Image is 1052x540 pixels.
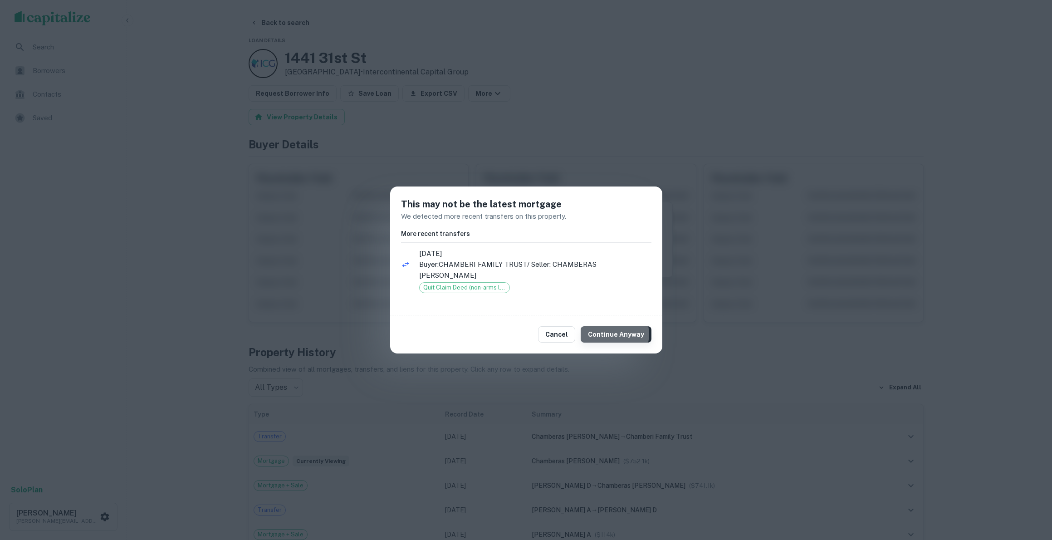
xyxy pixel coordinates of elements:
[419,282,510,293] div: Quit Claim Deed (non-arms length)
[1007,467,1052,511] iframe: Chat Widget
[420,283,509,292] span: Quit Claim Deed (non-arms length)
[419,248,651,259] span: [DATE]
[401,229,651,239] h6: More recent transfers
[538,326,575,343] button: Cancel
[581,326,651,343] button: Continue Anyway
[401,211,651,222] p: We detected more recent transfers on this property.
[419,259,651,280] p: Buyer: CHAMBERI FAMILY TRUST / Seller: CHAMBERAS [PERSON_NAME]
[401,197,651,211] h5: This may not be the latest mortgage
